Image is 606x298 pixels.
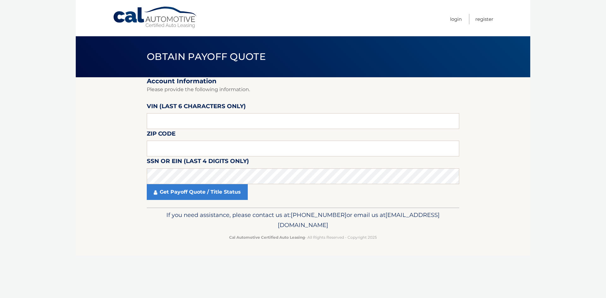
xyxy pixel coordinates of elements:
a: Register [475,14,493,24]
label: Zip Code [147,129,175,141]
label: SSN or EIN (last 4 digits only) [147,156,249,168]
a: Cal Automotive [113,6,198,29]
span: Obtain Payoff Quote [147,51,266,62]
strong: Cal Automotive Certified Auto Leasing [229,235,305,240]
p: If you need assistance, please contact us at: or email us at [151,210,455,230]
p: - All Rights Reserved - Copyright 2025 [151,234,455,241]
a: Login [450,14,462,24]
p: Please provide the following information. [147,85,459,94]
span: [PHONE_NUMBER] [291,211,347,219]
label: VIN (last 6 characters only) [147,102,246,113]
a: Get Payoff Quote / Title Status [147,184,248,200]
h2: Account Information [147,77,459,85]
